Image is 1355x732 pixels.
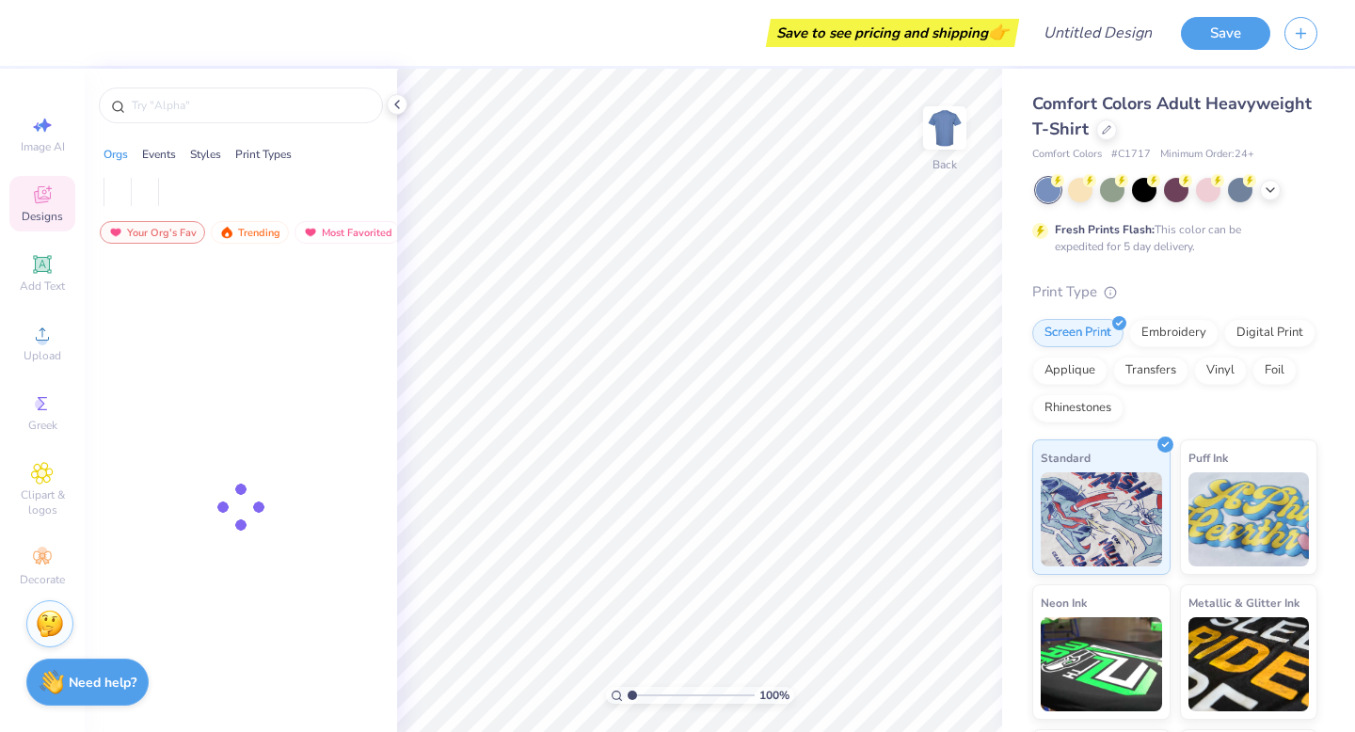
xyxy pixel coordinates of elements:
[20,278,65,294] span: Add Text
[1032,147,1102,163] span: Comfort Colors
[108,226,123,239] img: most_fav.gif
[1181,17,1270,50] button: Save
[1032,92,1312,140] span: Comfort Colors Adult Heavyweight T-Shirt
[1188,472,1310,566] img: Puff Ink
[926,109,964,147] img: Back
[1041,617,1162,711] img: Neon Ink
[933,156,957,173] div: Back
[1160,147,1254,163] span: Minimum Order: 24 +
[759,687,789,704] span: 100 %
[104,146,128,163] div: Orgs
[1188,617,1310,711] img: Metallic & Glitter Ink
[988,21,1009,43] span: 👉
[1111,147,1151,163] span: # C1717
[190,146,221,163] div: Styles
[1032,281,1317,303] div: Print Type
[21,139,65,154] span: Image AI
[1188,448,1228,468] span: Puff Ink
[142,146,176,163] div: Events
[28,418,57,433] span: Greek
[1055,221,1286,255] div: This color can be expedited for 5 day delivery.
[22,209,63,224] span: Designs
[1041,448,1091,468] span: Standard
[1194,357,1247,385] div: Vinyl
[211,221,289,244] div: Trending
[219,226,234,239] img: trending.gif
[1113,357,1188,385] div: Transfers
[24,348,61,363] span: Upload
[1032,357,1108,385] div: Applique
[1028,14,1167,52] input: Untitled Design
[295,221,401,244] div: Most Favorited
[1129,319,1219,347] div: Embroidery
[69,674,136,692] strong: Need help?
[1252,357,1297,385] div: Foil
[1055,222,1155,237] strong: Fresh Prints Flash:
[303,226,318,239] img: most_fav.gif
[1041,593,1087,613] span: Neon Ink
[20,572,65,587] span: Decorate
[235,146,292,163] div: Print Types
[130,96,371,115] input: Try "Alpha"
[9,487,75,517] span: Clipart & logos
[771,19,1014,47] div: Save to see pricing and shipping
[1032,394,1124,422] div: Rhinestones
[1032,319,1124,347] div: Screen Print
[100,221,205,244] div: Your Org's Fav
[1041,472,1162,566] img: Standard
[1224,319,1315,347] div: Digital Print
[1188,593,1299,613] span: Metallic & Glitter Ink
